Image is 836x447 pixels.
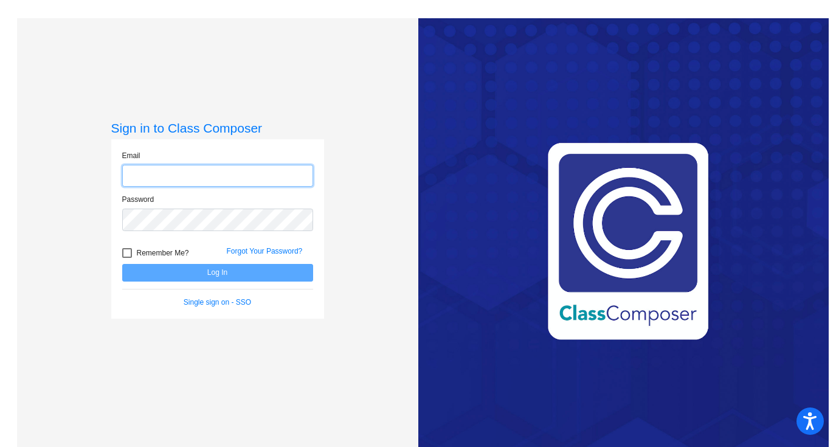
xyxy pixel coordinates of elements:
label: Email [122,150,140,161]
label: Password [122,194,154,205]
h3: Sign in to Class Composer [111,120,324,136]
button: Log In [122,264,313,282]
a: Forgot Your Password? [227,247,303,255]
a: Single sign on - SSO [184,298,251,307]
span: Remember Me? [137,246,189,260]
